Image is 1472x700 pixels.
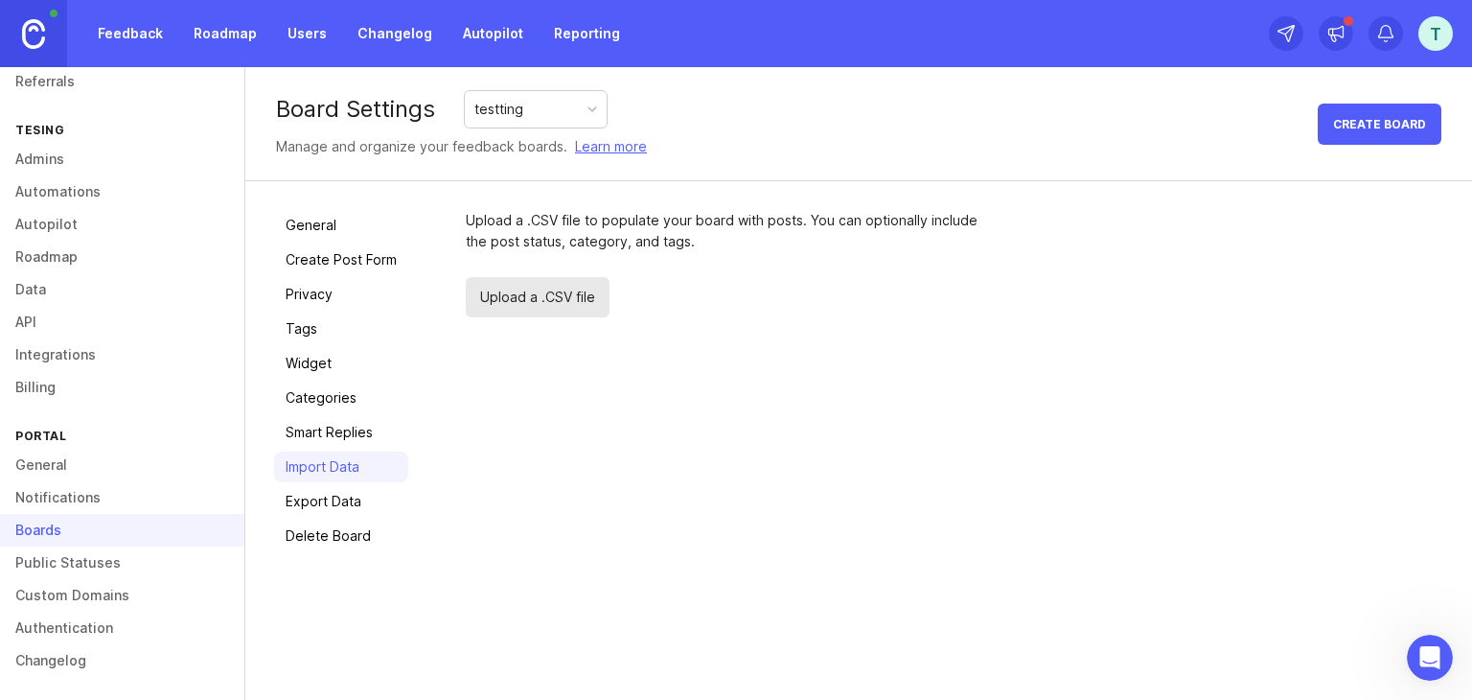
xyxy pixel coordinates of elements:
[86,16,174,51] a: Feedback
[12,8,49,44] button: go back
[274,279,408,310] a: Privacy
[122,538,137,553] button: Start recording
[542,16,632,51] a: Reporting
[274,417,408,448] a: Smart Replies
[30,538,45,553] button: Upload attachment
[274,486,408,517] a: Export Data
[1407,635,1453,681] iframe: Intercom live chat
[22,19,45,49] img: Canny Home
[93,24,239,43] p: The team can also help
[15,175,152,217] div: How can I help?Canny Bot • Just now
[15,175,368,259] div: Canny Bot says…
[55,11,85,41] img: Profile image for Canny Bot
[16,498,367,530] textarea: Ask a question…
[15,75,368,175] div: Canny Bot says…
[274,245,408,275] a: Create Post Form
[31,221,154,232] div: Canny Bot • Just now
[1418,16,1453,51] button: t
[300,8,336,44] button: Home
[466,277,609,317] span: Upload a .CSV file
[451,16,535,51] a: Autopilot
[60,538,76,553] button: Emoji picker
[274,314,408,344] a: Tags
[276,98,435,121] div: Board Settings
[91,538,106,553] button: Gif picker
[274,210,408,241] a: General
[1333,117,1426,131] span: Create Board
[31,86,299,161] div: Hi there! Canny Bot speaking. I’m here to answer your questions, but you’ll always have the optio...
[15,75,314,173] div: Hi there! Canny Bot speaking. I’m here to answer your questions, but you’ll always have the optio...
[182,16,268,51] a: Roadmap
[1318,104,1441,145] button: Create Board
[276,16,338,51] a: Users
[274,383,408,413] a: Categories
[274,452,408,482] a: Import Data
[346,16,444,51] a: Changelog
[274,521,408,551] a: Delete Board
[274,348,408,379] a: Widget
[336,8,371,42] div: Close
[466,210,993,252] div: Upload a .CSV file to populate your board with posts. You can optionally include the post status,...
[93,10,171,24] h1: Canny Bot
[329,530,359,561] button: Send a message…
[474,99,523,120] div: testting
[31,186,137,205] div: How can I help?
[276,136,647,157] div: Manage and organize your feedback boards.
[575,136,647,157] a: Learn more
